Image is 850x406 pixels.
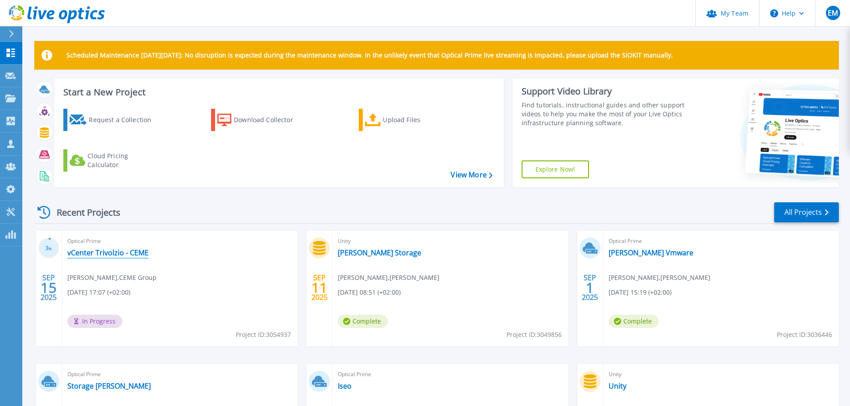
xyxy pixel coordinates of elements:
a: Request a Collection [63,109,163,131]
a: All Projects [774,202,839,222]
span: Unity [338,236,563,246]
span: [DATE] 17:07 (+02:00) [67,287,130,297]
a: Storage [PERSON_NAME] [67,381,151,390]
h3: Start a New Project [63,87,492,97]
span: Project ID: 3049856 [506,330,562,340]
a: Cloud Pricing Calculator [63,149,163,172]
span: Project ID: 3036446 [777,330,832,340]
a: Download Collector [211,109,311,131]
span: Complete [609,315,659,328]
div: Find tutorials, instructional guides and other support videos to help you make the most of your L... [522,101,688,127]
span: Optical Prime [67,236,292,246]
span: Project ID: 3054937 [236,330,291,340]
div: SEP 2025 [311,271,328,304]
span: [DATE] 15:19 (+02:00) [609,287,672,297]
h3: 3 [38,243,59,254]
a: Unity [609,381,626,390]
span: 1 [586,284,594,291]
p: Scheduled Maintenance [DATE][DATE]: No disruption is expected during the maintenance window. In t... [66,52,673,59]
span: [PERSON_NAME] , [PERSON_NAME] [609,273,710,283]
span: 15 [41,284,57,291]
a: Iseo [338,381,352,390]
a: Upload Files [359,109,458,131]
span: [DATE] 08:51 (+02:00) [338,287,401,297]
a: [PERSON_NAME] Storage [338,248,421,257]
span: [PERSON_NAME] , [PERSON_NAME] [338,273,440,283]
div: Upload Files [383,111,454,129]
span: [PERSON_NAME] , CEME Group [67,273,157,283]
div: Cloud Pricing Calculator [87,152,159,169]
div: Request a Collection [89,111,160,129]
span: In Progress [67,315,122,328]
span: Optical Prime [609,236,833,246]
a: vCenter Trivolzio - CEME [67,248,149,257]
span: Complete [338,315,388,328]
div: Recent Projects [34,201,133,223]
span: EM [828,9,838,16]
a: [PERSON_NAME] Vmware [609,248,693,257]
div: SEP 2025 [40,271,57,304]
span: 11 [311,284,328,291]
div: SEP 2025 [581,271,598,304]
a: View More [451,171,492,179]
div: Download Collector [234,111,305,129]
div: Support Video Library [522,86,688,97]
span: % [49,246,52,251]
span: Optical Prime [67,369,292,379]
span: Optical Prime [338,369,563,379]
span: Unity [609,369,833,379]
a: Explore Now! [522,160,589,178]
